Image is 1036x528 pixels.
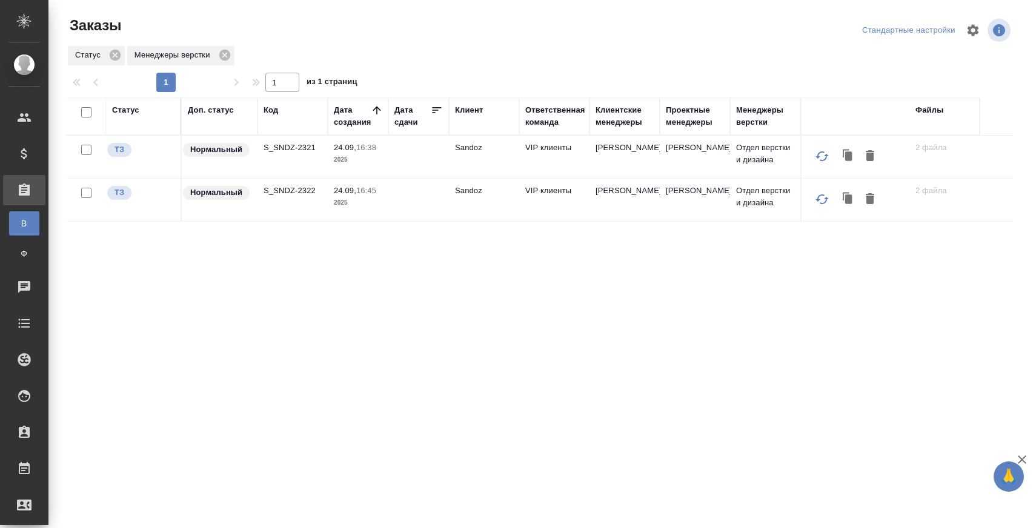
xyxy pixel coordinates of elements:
p: 24.09, [334,186,356,195]
div: Статус по умолчанию для стандартных заказов [182,142,251,158]
div: Менеджеры верстки [736,104,794,128]
button: Обновить [808,142,837,171]
p: 2 файла [915,185,974,197]
div: Статус [112,104,139,116]
a: В [9,211,39,236]
button: Клонировать [837,145,860,168]
p: ТЗ [115,186,124,199]
span: 🙏 [998,464,1019,489]
div: Клиентские менеджеры [596,104,654,128]
div: Клиент [455,104,483,116]
button: Удалить [860,188,880,211]
span: Ф [15,248,33,260]
div: Выставляет КМ при отправке заказа на расчет верстке (для тикета) или для уточнения сроков на прои... [106,185,174,201]
button: Удалить [860,145,880,168]
p: Sandoz [455,185,513,197]
p: 2025 [334,197,382,209]
div: Выставляет КМ при отправке заказа на расчет верстке (для тикета) или для уточнения сроков на прои... [106,142,174,158]
p: S_SNDZ-2322 [264,185,322,197]
p: Менеджеры верстки [134,49,214,61]
span: В [15,217,33,229]
span: из 1 страниц [307,74,357,92]
div: Статус по умолчанию для стандартных заказов [182,185,251,201]
p: ТЗ [115,144,124,156]
div: split button [859,21,958,40]
div: Менеджеры верстки [127,46,234,65]
td: [PERSON_NAME] [660,179,730,221]
p: Нормальный [190,186,242,199]
p: Sandoz [455,142,513,154]
td: VIP клиенты [519,136,589,178]
p: 2025 [334,154,382,166]
div: Дата сдачи [394,104,431,128]
div: Статус [68,46,125,65]
td: [PERSON_NAME] [660,136,730,178]
p: 24.09, [334,143,356,152]
p: S_SNDZ-2321 [264,142,322,154]
td: VIP клиенты [519,179,589,221]
p: Статус [75,49,105,61]
span: Посмотреть информацию [988,19,1013,42]
td: [PERSON_NAME] [589,136,660,178]
div: Файлы [915,104,943,116]
span: Заказы [67,16,121,35]
a: Ф [9,242,39,266]
p: 16:38 [356,143,376,152]
p: Отдел верстки и дизайна [736,185,794,209]
button: Клонировать [837,188,860,211]
p: Отдел верстки и дизайна [736,142,794,166]
p: 2 файла [915,142,974,154]
div: Ответственная команда [525,104,585,128]
td: [PERSON_NAME] [589,179,660,221]
span: Настроить таблицу [958,16,988,45]
div: Проектные менеджеры [666,104,724,128]
p: 16:45 [356,186,376,195]
button: 🙏 [994,461,1024,492]
div: Код [264,104,278,116]
button: Обновить [808,185,837,214]
p: Нормальный [190,144,242,156]
div: Доп. статус [188,104,234,116]
div: Дата создания [334,104,371,128]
